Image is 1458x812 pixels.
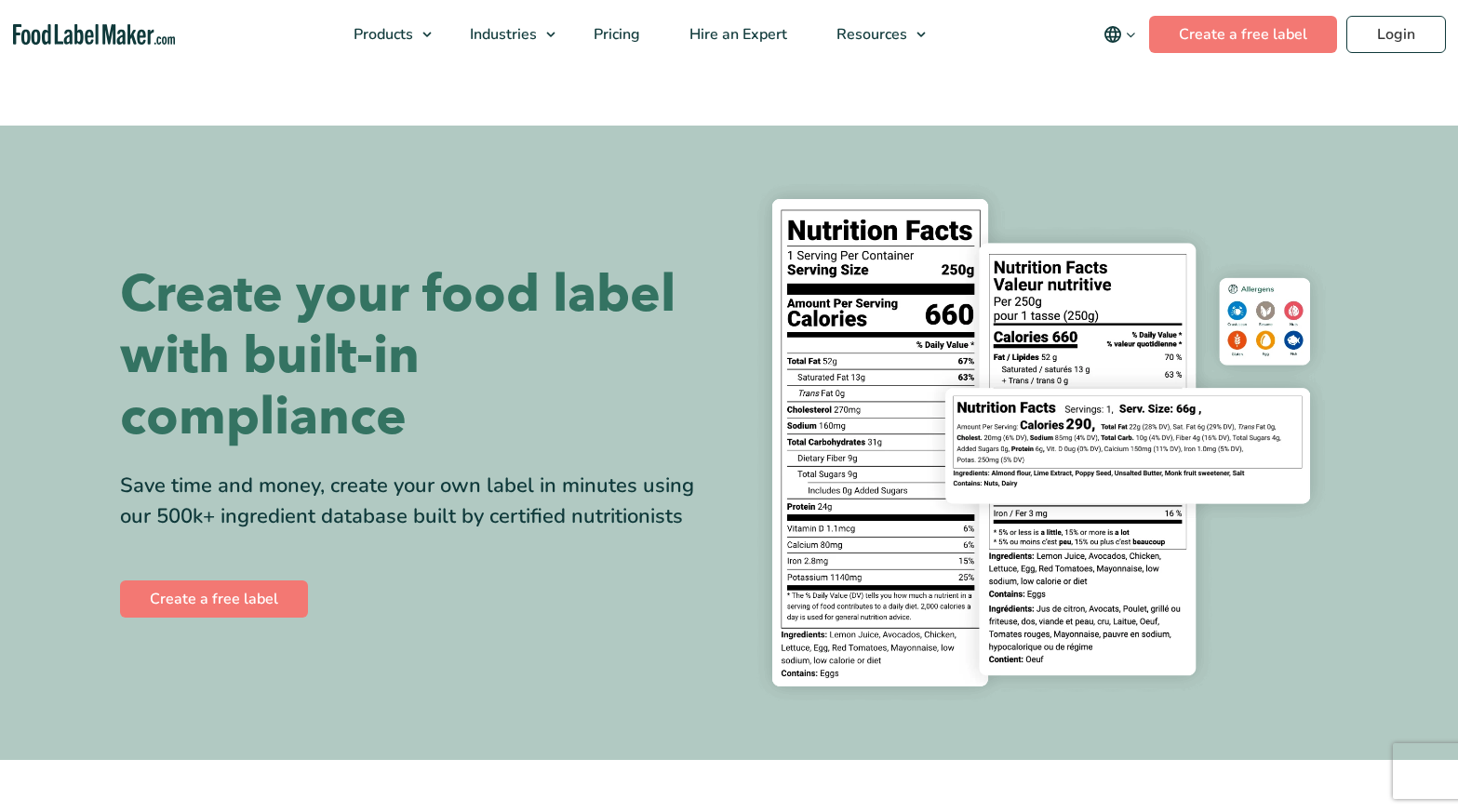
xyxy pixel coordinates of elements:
span: Resources [831,24,909,45]
span: Industries [464,24,539,45]
h1: Create your food label with built-in compliance [120,264,716,448]
span: Hire an Expert [684,24,789,45]
a: Create a free label [120,580,308,618]
a: Login [1346,16,1446,53]
a: Create a free label [1149,16,1337,53]
span: Products [348,24,415,45]
span: Pricing [588,24,642,45]
div: Save time and money, create your own label in minutes using our 500k+ ingredient database built b... [120,471,716,532]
